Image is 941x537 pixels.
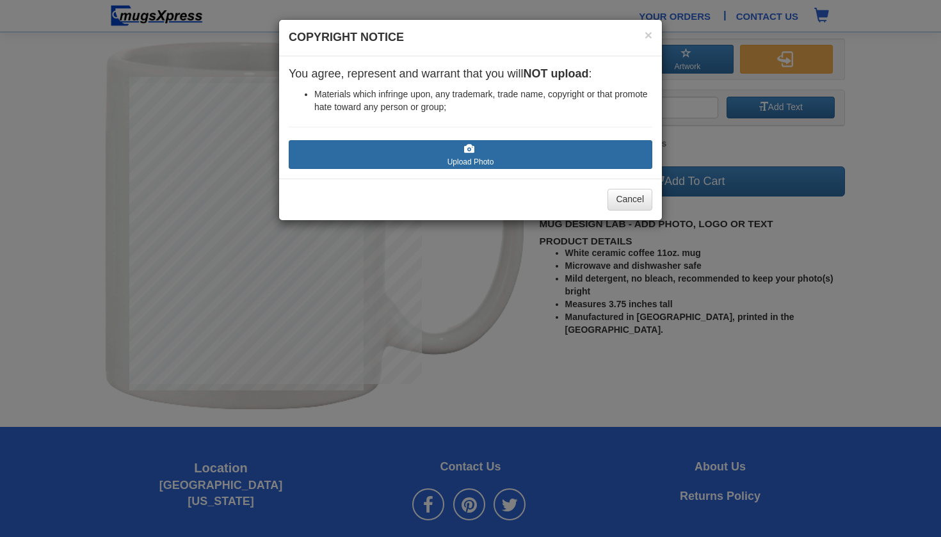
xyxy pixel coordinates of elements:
label: Upload Photo [289,140,652,169]
h4: Copyright Notice [289,29,652,46]
strong: NOT upload [524,67,589,80]
button: × [645,28,652,42]
p: You agree, represent and warrant that you will : [289,66,652,83]
li: Materials which infringe upon, any trademark, trade name, copyright or that promote hate toward a... [314,88,652,114]
button: Cancel [607,189,652,211]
